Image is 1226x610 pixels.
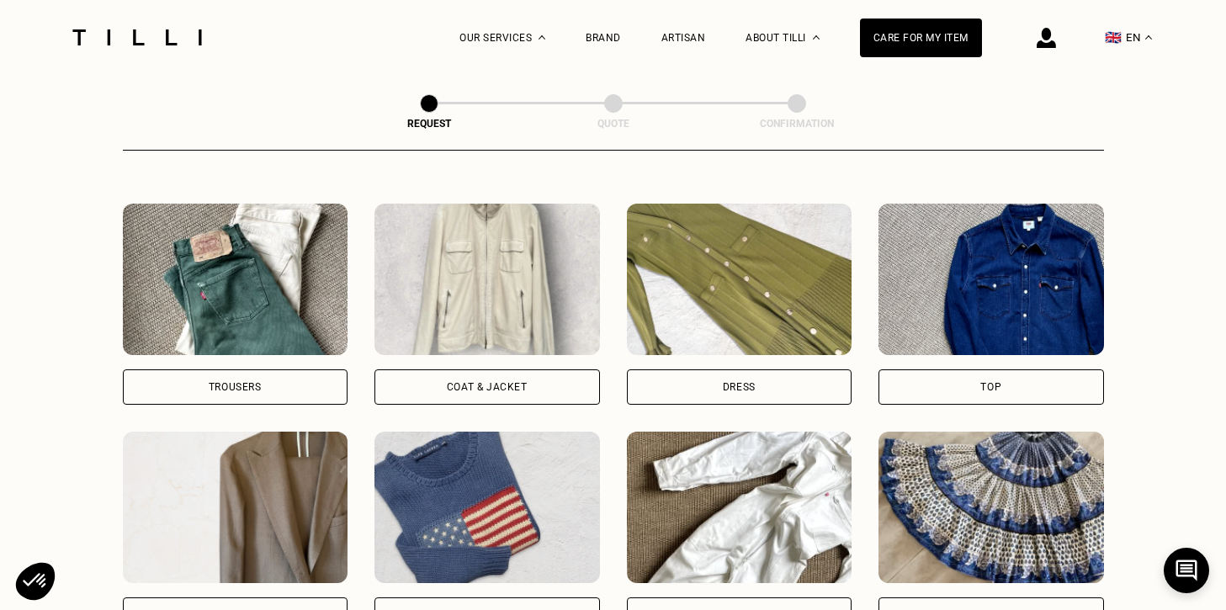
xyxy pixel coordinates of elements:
[345,118,513,130] div: Request
[878,432,1104,583] img: Tilli retouche votre Skirt
[1037,28,1056,48] img: login icon
[447,382,528,392] div: Coat & Jacket
[586,32,621,44] a: Brand
[123,204,348,355] img: Tilli retouche votre Trousers
[529,118,698,130] div: Quote
[539,35,545,40] img: Dropdown menu
[66,29,208,45] img: Tilli seamstress service logo
[1105,29,1122,45] span: 🇬🇧
[123,432,348,583] img: Tilli retouche votre Suit
[860,19,982,57] a: Care for my item
[713,118,881,130] div: Confirmation
[661,32,706,44] a: Artisan
[209,382,262,392] div: Trousers
[1145,35,1152,40] img: menu déroulant
[878,204,1104,355] img: Tilli retouche votre Top
[374,432,600,583] img: Tilli retouche votre Sweater & cardigan
[627,432,852,583] img: Tilli retouche votre Jumpsuit
[980,382,1001,392] div: Top
[723,382,756,392] div: Dress
[627,204,852,355] img: Tilli retouche votre Dress
[374,204,600,355] img: Tilli retouche votre Coat & Jacket
[813,35,820,40] img: About dropdown menu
